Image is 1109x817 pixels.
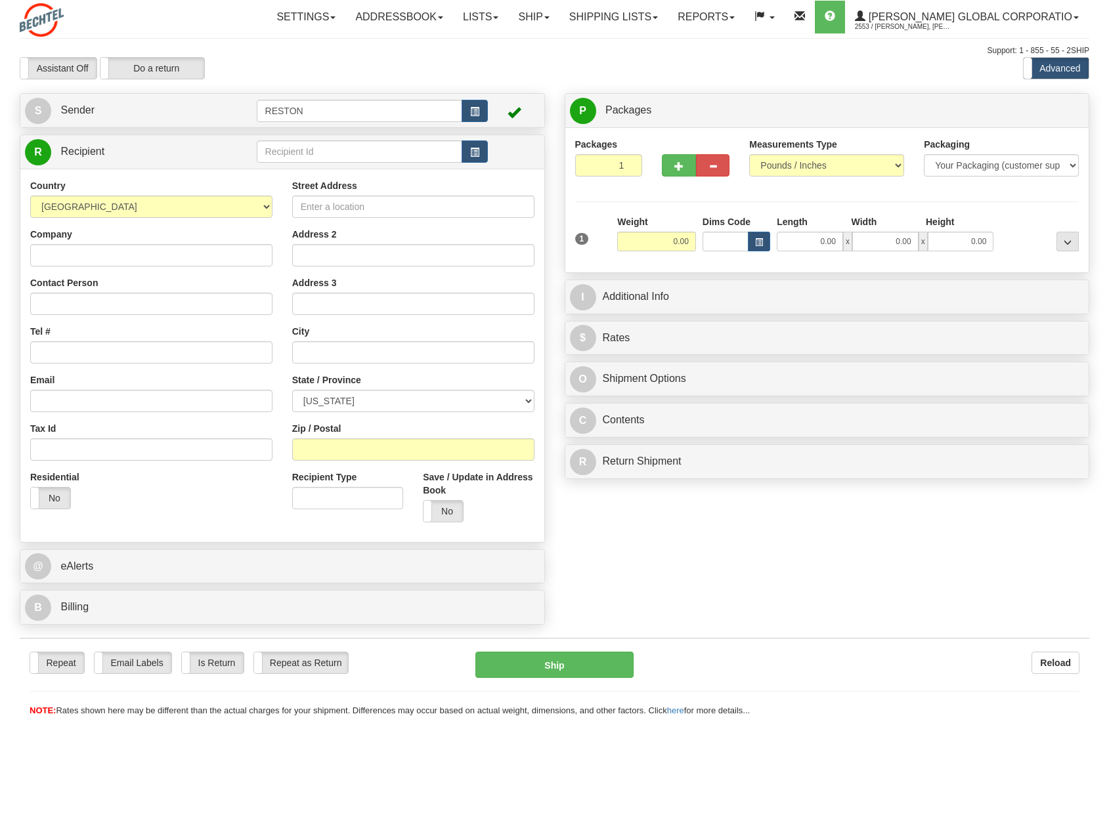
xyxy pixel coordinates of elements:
span: x [843,232,852,251]
label: Repeat as Return [254,652,348,673]
a: $Rates [570,325,1085,352]
label: Dims Code [703,215,750,228]
span: Billing [60,601,89,612]
span: @ [25,553,51,579]
a: Lists [453,1,508,33]
span: 1 [575,233,589,245]
label: Recipient Type [292,471,357,484]
a: OShipment Options [570,366,1085,392]
div: Support: 1 - 855 - 55 - 2SHIP [20,45,1089,56]
label: Advanced [1024,58,1089,79]
label: Address 3 [292,276,337,289]
button: Reload [1032,652,1079,674]
label: Weight [617,215,647,228]
label: No [31,488,70,509]
label: Email [30,373,54,387]
span: C [570,408,596,434]
span: O [570,366,596,392]
span: R [25,139,51,165]
label: Packages [575,138,618,151]
label: Tel # [30,325,51,338]
div: Rates shown here may be different than the actual charges for your shipment. Differences may occu... [20,705,1089,717]
a: S Sender [25,97,257,124]
label: Do a return [100,58,204,79]
a: Settings [267,1,345,33]
label: Tax Id [30,422,56,435]
a: B Billing [25,594,540,621]
a: R Recipient [25,138,230,165]
label: Zip / Postal [292,422,341,435]
label: Is Return [182,652,244,673]
b: Reload [1040,658,1071,668]
input: Enter a location [292,196,534,218]
input: Sender Id [257,100,463,122]
label: Packaging [924,138,970,151]
label: Address 2 [292,228,337,241]
label: Save / Update in Address Book [423,471,534,497]
label: Measurements Type [749,138,837,151]
a: [PERSON_NAME] Global Corporatio 2553 / [PERSON_NAME], [PERSON_NAME] [845,1,1089,33]
label: Width [852,215,877,228]
a: IAdditional Info [570,283,1085,310]
span: NOTE: [30,705,56,715]
label: Residential [30,471,79,484]
label: Length [777,215,808,228]
a: RReturn Shipment [570,448,1085,475]
a: Addressbook [345,1,453,33]
button: Ship [475,652,634,678]
label: Assistant Off [20,58,97,79]
label: Email Labels [95,652,171,673]
a: Reports [668,1,745,33]
span: eAlerts [60,560,93,572]
span: P [570,98,596,124]
label: Contact Person [30,276,98,289]
img: logo2553.jpg [20,3,64,37]
a: CContents [570,407,1085,434]
span: B [25,595,51,621]
label: Country [30,179,66,192]
label: Repeat [30,652,84,673]
input: Recipient Id [257,140,463,163]
iframe: chat widget [1079,341,1108,475]
span: Sender [60,104,95,115]
label: City [292,325,309,338]
a: Ship [508,1,559,33]
div: ... [1056,232,1079,251]
span: Recipient [60,146,104,157]
a: @ eAlerts [25,553,540,580]
label: Height [926,215,955,228]
span: $ [570,325,596,351]
label: State / Province [292,373,361,387]
a: Shipping lists [559,1,668,33]
span: I [570,284,596,310]
span: x [919,232,928,251]
label: Company [30,228,72,241]
a: here [667,705,684,715]
label: No [424,501,463,522]
span: 2553 / [PERSON_NAME], [PERSON_NAME] [855,20,953,33]
label: Street Address [292,179,357,192]
a: P Packages [570,97,1085,124]
span: [PERSON_NAME] Global Corporatio [865,11,1072,22]
span: R [570,449,596,475]
span: Packages [605,104,651,115]
span: S [25,98,51,124]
